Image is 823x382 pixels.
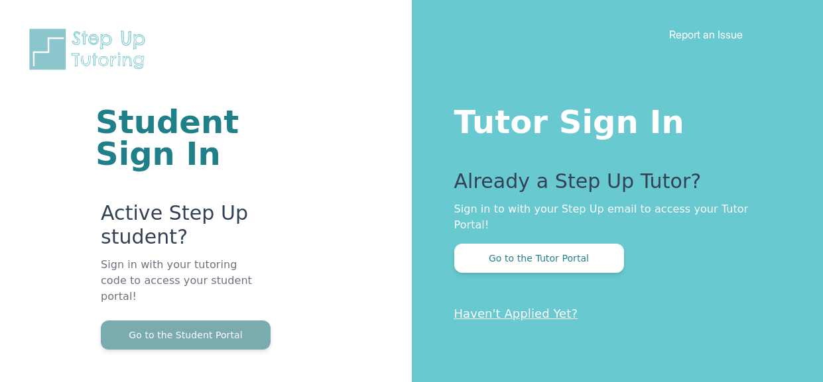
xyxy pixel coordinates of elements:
h1: Tutor Sign In [454,101,771,138]
h1: Student Sign In [95,106,253,169]
button: Go to the Tutor Portal [454,244,624,273]
p: Already a Step Up Tutor? [454,169,771,201]
p: Active Step Up student? [101,201,253,257]
img: Step Up Tutoring horizontal logo [27,26,154,72]
a: Go to the Student Portal [101,328,271,341]
button: Go to the Student Portal [101,320,271,350]
p: Sign in with your tutoring code to access your student portal! [101,257,253,320]
a: Go to the Tutor Portal [454,252,624,264]
a: Report an Issue [669,28,743,41]
a: Haven't Applied Yet? [454,307,578,320]
p: Sign in to with your Step Up email to access your Tutor Portal! [454,201,771,233]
